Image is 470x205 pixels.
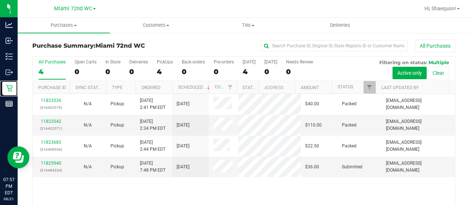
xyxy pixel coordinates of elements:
[214,59,234,65] div: Pre-orders
[75,85,104,90] a: Sync Status
[37,146,65,153] p: (316408556)
[342,143,357,150] span: Packed
[84,143,92,149] span: Not Applicable
[111,122,124,129] span: Pickup
[286,67,313,76] div: 0
[129,59,148,65] div: Deliveries
[386,160,451,174] span: [EMAIL_ADDRESS][DOMAIN_NAME]
[379,59,427,65] span: Filtering on status:
[243,67,256,76] div: 4
[37,125,65,132] p: (316402571)
[41,98,61,103] a: 11823536
[243,59,256,65] div: [DATE]
[294,18,386,33] a: Deliveries
[37,104,65,111] p: (316402579)
[6,53,13,60] inline-svg: Inventory
[112,85,123,90] a: Type
[177,143,189,150] span: [DATE]
[386,118,451,132] span: [EMAIL_ADDRESS][DOMAIN_NAME]
[6,37,13,44] inline-svg: Inbound
[393,67,427,79] button: Active only
[305,122,322,129] span: $110.00
[110,18,202,33] a: Customers
[111,164,124,171] span: Pickup
[84,101,92,106] span: Not Applicable
[105,59,120,65] div: In Store
[140,139,166,153] span: [DATE] 2:44 PM EDT
[41,119,61,124] a: 11823542
[6,84,13,92] inline-svg: Retail
[75,59,97,65] div: Open Carts
[84,100,92,107] button: N/A
[3,176,14,196] p: 07:57 PM EDT
[215,84,238,89] a: Customer
[177,122,189,129] span: [DATE]
[424,6,456,11] span: Hi, Shaequon!
[261,40,408,51] input: Search Purchase ID, Original ID, State Registry ID or Customer Name...
[105,67,120,76] div: 0
[178,85,211,90] a: Scheduled
[32,43,173,49] h3: Purchase Summary:
[202,22,294,29] span: Tills
[182,67,205,76] div: 0
[39,59,66,65] div: All Purchases
[95,42,145,49] span: Miami 72nd WC
[54,6,92,12] span: Miami 72nd WC
[84,122,92,128] span: Not Applicable
[264,59,277,65] div: [DATE]
[140,160,166,174] span: [DATE] 7:48 PM EDT
[224,81,236,94] a: Filter
[177,164,189,171] span: [DATE]
[342,100,357,107] span: Packed
[18,22,110,29] span: Purchases
[18,18,110,33] a: Purchases
[320,22,360,29] span: Deliveries
[242,85,281,90] a: State Registry ID
[305,164,319,171] span: $36.00
[428,67,449,79] button: Clear
[6,100,13,107] inline-svg: Reports
[382,85,419,90] a: Last Updated By
[214,67,234,76] div: 0
[202,18,294,33] a: Tills
[141,85,160,90] a: Ordered
[301,85,319,90] a: Amount
[84,143,92,150] button: N/A
[38,85,66,90] a: Purchase ID
[342,122,357,129] span: Packed
[111,143,124,150] span: Pickup
[75,67,97,76] div: 0
[177,100,189,107] span: [DATE]
[3,196,14,202] p: 08/21
[342,164,362,171] span: Submitted
[84,122,92,129] button: N/A
[84,164,92,169] span: Not Applicable
[429,59,449,65] span: Multiple
[41,140,61,145] a: 11823683
[7,146,29,168] iframe: Resource center
[182,59,205,65] div: Back-orders
[6,69,13,76] inline-svg: Outbound
[6,21,13,29] inline-svg: Analytics
[264,67,277,76] div: 0
[129,67,148,76] div: 0
[305,100,319,107] span: $40.00
[84,164,92,171] button: N/A
[415,40,455,52] button: All Purchases
[110,22,202,29] span: Customers
[386,139,451,153] span: [EMAIL_ADDRESS][DOMAIN_NAME]
[140,97,166,111] span: [DATE] 2:41 PM EDT
[41,161,61,166] a: 11825940
[386,97,451,111] span: [EMAIL_ADDRESS][DOMAIN_NAME]
[157,59,173,65] div: PickUps
[286,59,313,65] div: Needs Review
[364,81,376,94] a: Filter
[157,67,173,76] div: 4
[140,118,166,132] span: [DATE] 2:34 PM EDT
[111,100,124,107] span: Pickup
[337,84,353,89] a: Status
[39,67,66,76] div: 4
[37,167,65,174] p: (316484334)
[258,81,295,94] th: Address
[305,143,319,150] span: $22.50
